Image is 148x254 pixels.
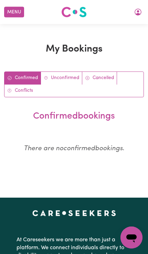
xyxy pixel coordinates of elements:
a: Careseekers home page [32,210,116,216]
button: Menu [4,7,24,18]
button: My Account [131,6,145,18]
img: Careseekers logo [61,6,87,18]
a: Cancelled bookings [82,72,117,84]
a: Confirmed bookings [4,72,41,84]
iframe: Button to launch messaging window [120,227,142,249]
a: Unconfirmed bookings [41,72,83,84]
a: Careseekers logo [61,4,87,20]
em: There are no confirmed bookings. [24,145,124,152]
a: Conflict bookings [4,85,36,97]
h2: confirmed bookings [7,111,141,122]
h1: My Bookings [4,43,144,55]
